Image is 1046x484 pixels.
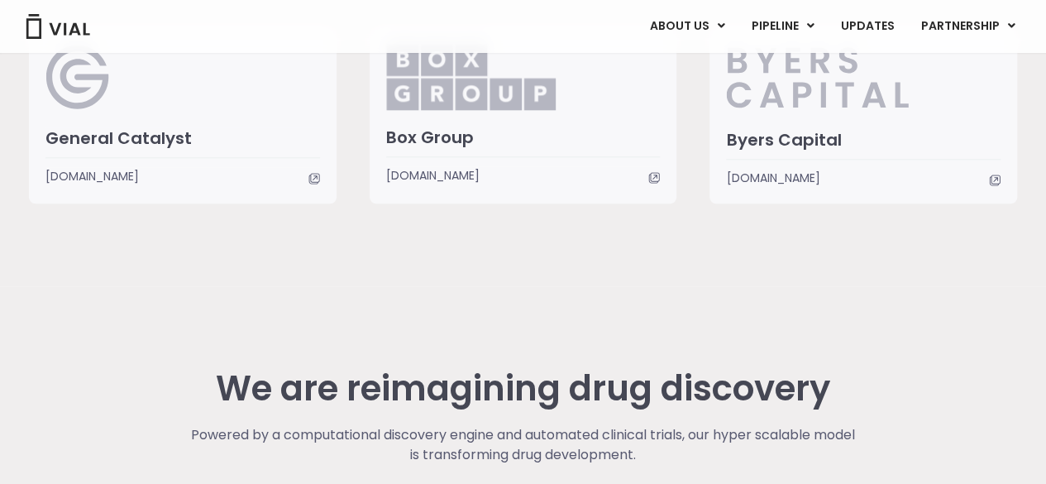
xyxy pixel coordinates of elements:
a: PIPELINEMenu Toggle [738,12,827,41]
img: Vial Logo [25,14,91,39]
h3: Box Group [386,127,661,148]
h3: General Catalyst [45,127,320,149]
img: Box_Group.png [386,44,556,110]
h3: Byers Capital [726,129,1001,151]
a: [DOMAIN_NAME] [386,166,661,184]
a: [DOMAIN_NAME] [726,169,1001,187]
a: UPDATES [828,12,907,41]
span: [DOMAIN_NAME] [726,169,819,187]
span: [DOMAIN_NAME] [386,166,480,184]
h2: We are reimagining drug discovery [189,369,857,409]
img: Byers_Capital.svg [726,44,975,110]
a: ABOUT USMenu Toggle [637,12,738,41]
span: [DOMAIN_NAME] [45,167,139,185]
p: Powered by a computational discovery engine and automated clinical trials, our hyper scalable mod... [189,425,857,465]
a: PARTNERSHIPMenu Toggle [908,12,1029,41]
img: General Catalyst Logo [45,44,111,110]
a: [DOMAIN_NAME] [45,167,320,185]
